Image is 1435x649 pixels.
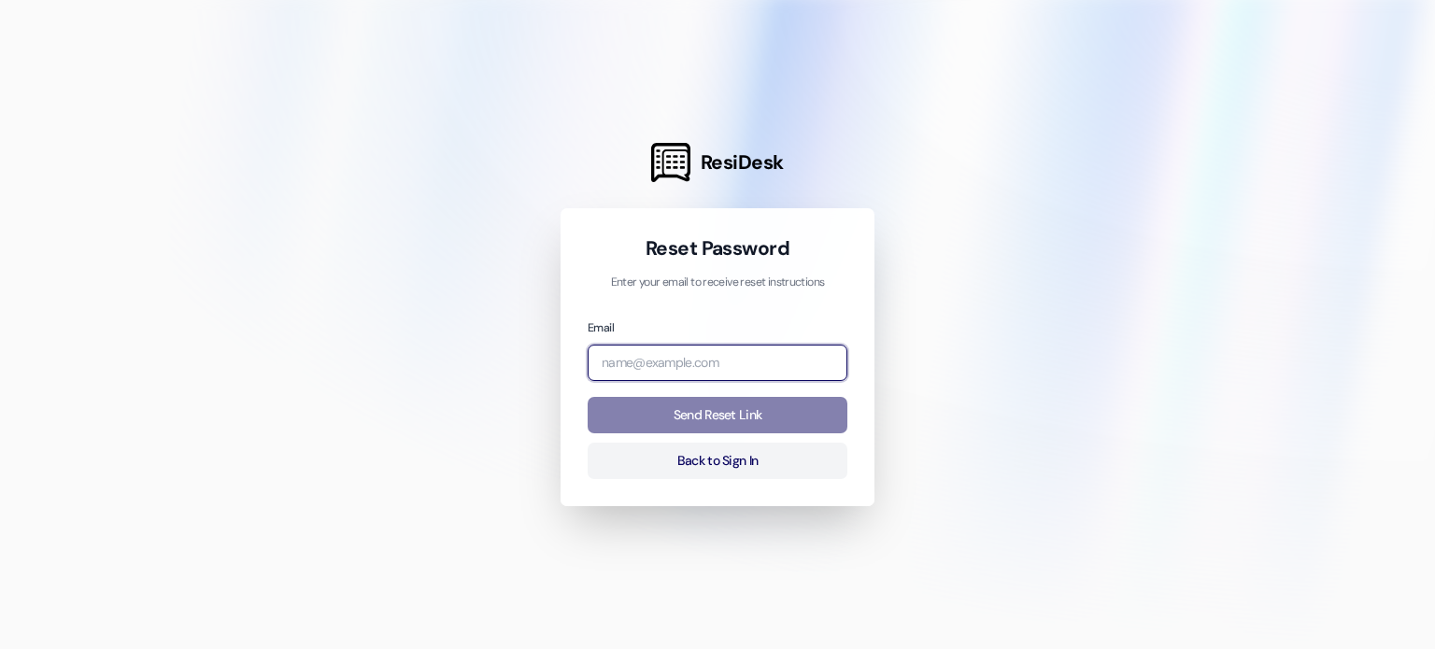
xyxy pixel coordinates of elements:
[588,275,847,291] p: Enter your email to receive reset instructions
[588,320,614,335] label: Email
[588,443,847,479] button: Back to Sign In
[588,235,847,261] h1: Reset Password
[701,149,784,176] span: ResiDesk
[588,397,847,433] button: Send Reset Link
[651,143,690,182] img: ResiDesk Logo
[588,345,847,381] input: name@example.com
